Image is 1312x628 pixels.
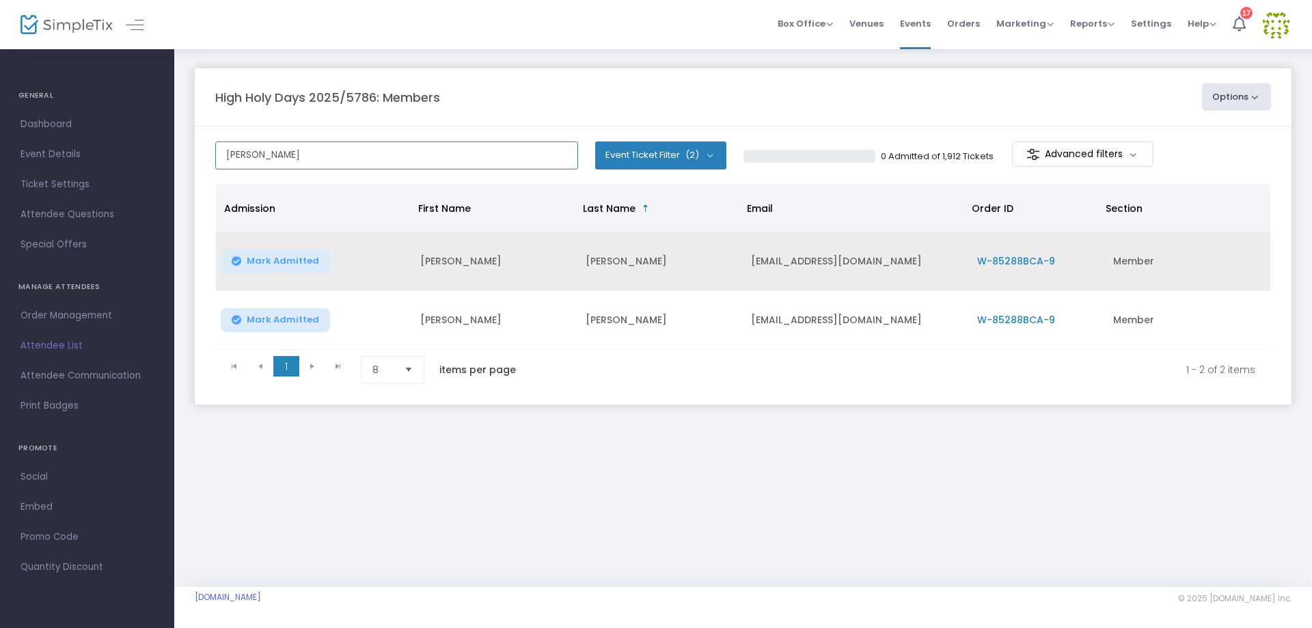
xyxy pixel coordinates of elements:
span: Last Name [583,202,635,215]
h4: PROMOTE [18,435,156,462]
td: [EMAIL_ADDRESS][DOMAIN_NAME] [743,291,969,350]
span: Embed [20,498,154,516]
div: Data table [216,185,1270,350]
img: filter [1026,148,1040,161]
span: Email [747,202,773,215]
span: Events [900,6,931,41]
span: Admission [224,202,275,215]
span: W-85288BCA-9 [977,254,1055,268]
td: [PERSON_NAME] [412,232,577,291]
div: 17 [1240,7,1253,19]
span: Help [1188,17,1216,30]
td: [PERSON_NAME] [577,232,743,291]
span: Social [20,468,154,486]
span: Quantity Discount [20,558,154,576]
td: Member [1105,291,1271,350]
p: 0 Admitted of 1,912 Tickets [881,150,994,163]
span: Mark Admitted [247,256,319,267]
span: Order ID [972,202,1013,215]
span: Marketing [996,17,1054,30]
span: Venues [849,6,884,41]
h4: MANAGE ATTENDEES [18,273,156,301]
span: Settings [1131,6,1171,41]
button: Select [399,357,418,383]
button: Options [1202,83,1272,111]
span: Print Badges [20,397,154,415]
span: Attendee Questions [20,206,154,223]
m-panel-title: High Holy Days 2025/5786: Members [215,88,440,107]
a: [DOMAIN_NAME] [195,592,261,603]
button: Mark Admitted [221,249,330,273]
span: Event Details [20,146,154,163]
span: 8 [372,363,394,377]
m-button: Advanced filters [1012,141,1153,167]
span: Ticket Settings [20,176,154,193]
span: Attendee List [20,337,154,355]
h4: GENERAL [18,82,156,109]
span: Promo Code [20,528,154,546]
button: Mark Admitted [221,308,330,332]
span: Section [1106,202,1143,215]
td: [PERSON_NAME] [577,291,743,350]
span: Dashboard [20,115,154,133]
input: Search by name, order number, email, ip address [215,141,578,169]
span: Box Office [778,17,833,30]
span: W-85288BCA-9 [977,313,1055,327]
label: items per page [439,363,516,377]
span: (2) [685,150,699,161]
span: First Name [418,202,471,215]
span: Orders [947,6,980,41]
span: Attendee Communication [20,367,154,385]
span: Mark Admitted [247,314,319,325]
kendo-pager-info: 1 - 2 of 2 items [545,356,1255,383]
td: Member [1105,232,1271,291]
span: Order Management [20,307,154,325]
span: Reports [1070,17,1115,30]
span: Page 1 [273,356,299,377]
span: © 2025 [DOMAIN_NAME] Inc. [1178,593,1291,604]
span: Special Offers [20,236,154,254]
button: Event Ticket Filter(2) [595,141,726,169]
span: Sortable [640,203,651,214]
td: [PERSON_NAME] [412,291,577,350]
td: [EMAIL_ADDRESS][DOMAIN_NAME] [743,232,969,291]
